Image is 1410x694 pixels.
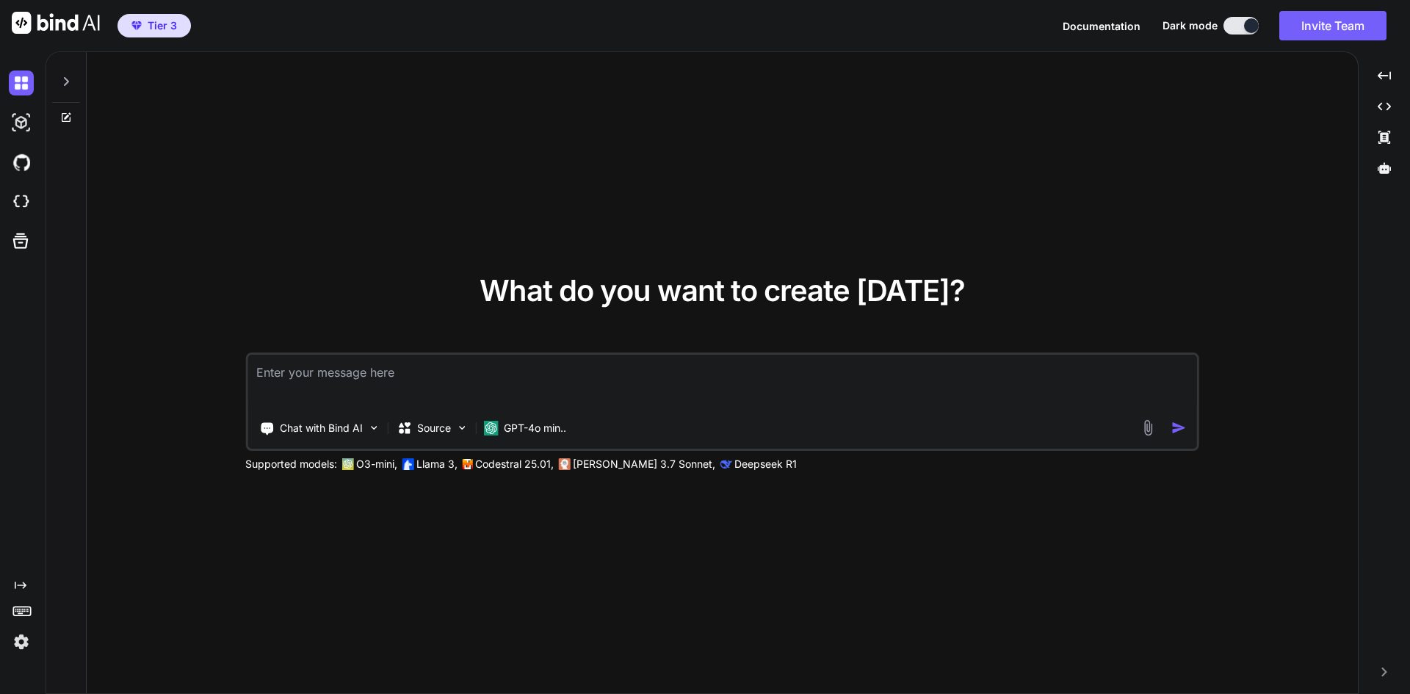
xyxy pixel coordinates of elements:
[1063,20,1140,32] span: Documentation
[9,150,34,175] img: githubDark
[483,421,498,435] img: GPT-4o mini
[12,12,100,34] img: Bind AI
[1140,419,1157,436] img: attachment
[720,458,731,470] img: claude
[504,421,566,435] p: GPT-4o min..
[9,71,34,95] img: darkChat
[573,457,715,471] p: [PERSON_NAME] 3.7 Sonnet,
[1063,18,1140,34] button: Documentation
[480,272,965,308] span: What do you want to create [DATE]?
[148,18,177,33] span: Tier 3
[9,189,34,214] img: cloudideIcon
[117,14,191,37] button: premiumTier 3
[341,458,353,470] img: GPT-4
[245,457,337,471] p: Supported models:
[455,422,468,434] img: Pick Models
[9,110,34,135] img: darkAi-studio
[356,457,397,471] p: O3-mini,
[462,459,472,469] img: Mistral-AI
[1171,420,1187,435] img: icon
[1163,18,1218,33] span: Dark mode
[9,629,34,654] img: settings
[280,421,363,435] p: Chat with Bind AI
[131,21,142,30] img: premium
[558,458,570,470] img: claude
[416,457,458,471] p: Llama 3,
[475,457,554,471] p: Codestral 25.01,
[367,422,380,434] img: Pick Tools
[417,421,451,435] p: Source
[402,458,413,470] img: Llama2
[734,457,797,471] p: Deepseek R1
[1279,11,1386,40] button: Invite Team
